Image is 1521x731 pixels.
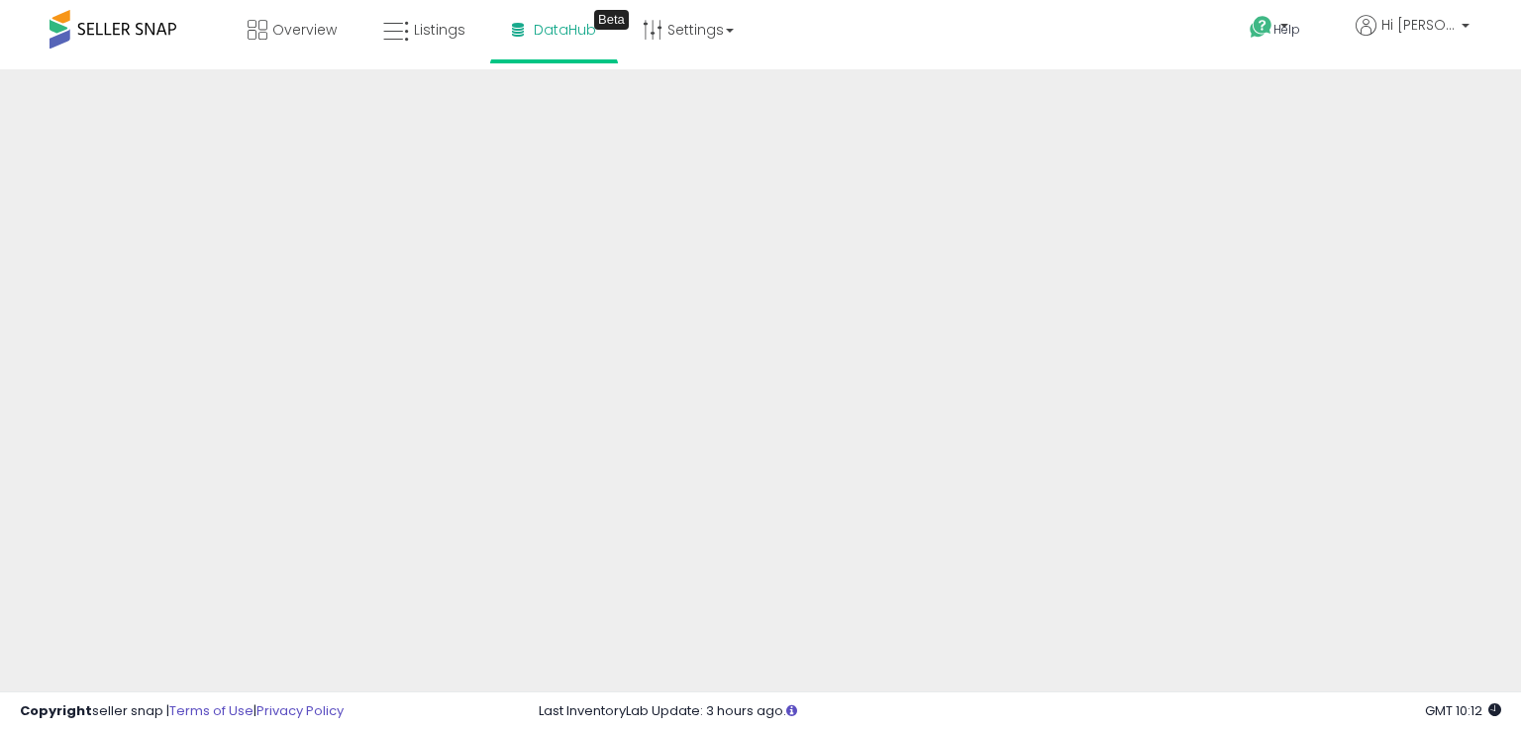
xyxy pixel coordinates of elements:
span: Hi [PERSON_NAME] [1381,15,1456,35]
span: DataHub [534,20,596,40]
a: Hi [PERSON_NAME] [1356,15,1470,59]
div: seller snap | | [20,702,344,721]
div: Last InventoryLab Update: 3 hours ago. [539,702,1501,721]
div: Tooltip anchor [594,10,629,30]
strong: Copyright [20,701,92,720]
span: Overview [272,20,337,40]
a: Terms of Use [169,701,253,720]
span: Listings [414,20,465,40]
span: 2025-10-8 10:12 GMT [1425,701,1501,720]
span: Help [1273,21,1300,38]
i: Get Help [1249,15,1273,40]
a: Privacy Policy [256,701,344,720]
